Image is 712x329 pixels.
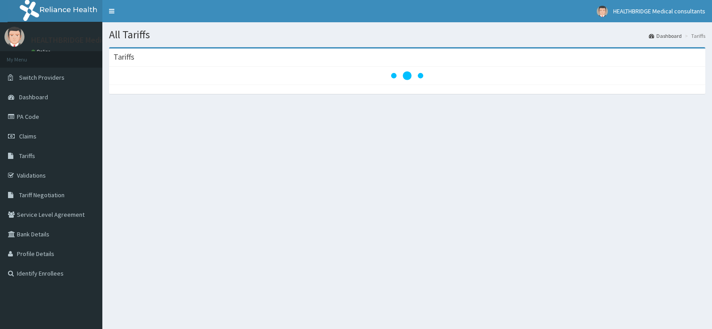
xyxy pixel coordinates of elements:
[19,152,35,160] span: Tariffs
[19,132,36,140] span: Claims
[613,7,705,15] span: HEALTHBRIDGE Medical consultants
[649,32,682,40] a: Dashboard
[19,93,48,101] span: Dashboard
[113,53,134,61] h3: Tariffs
[19,191,65,199] span: Tariff Negotiation
[31,36,155,44] p: HEALTHBRIDGE Medical consultants
[597,6,608,17] img: User Image
[31,49,53,55] a: Online
[19,73,65,81] span: Switch Providers
[683,32,705,40] li: Tariffs
[389,58,425,93] svg: audio-loading
[109,29,705,41] h1: All Tariffs
[4,27,24,47] img: User Image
